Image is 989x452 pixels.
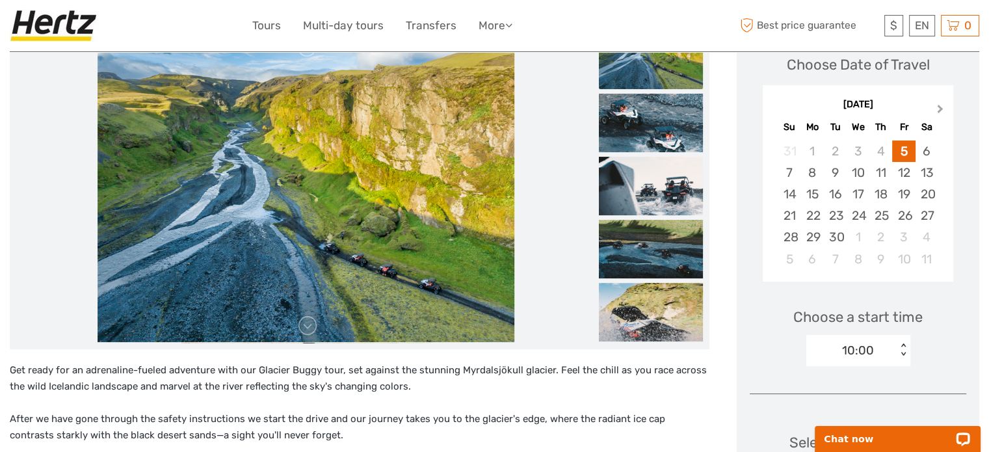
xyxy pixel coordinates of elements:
span: 0 [962,19,973,32]
div: Choose Thursday, September 11th, 2025 [869,162,892,183]
img: 58ca57783e72449daef583c5fe702430_slider_thumbnail.png [599,220,703,278]
div: Not available Sunday, August 31st, 2025 [778,140,800,162]
div: Mo [801,118,824,136]
img: 4fc861d2053e4e2db765089336463498_slider_thumbnail.png [599,31,703,89]
div: Choose Friday, September 26th, 2025 [892,205,915,226]
div: Choose Thursday, September 25th, 2025 [869,205,892,226]
iframe: LiveChat chat widget [806,411,989,452]
div: Choose Thursday, September 18th, 2025 [869,183,892,205]
div: Choose Sunday, October 5th, 2025 [778,248,800,270]
div: Choose Wednesday, October 1st, 2025 [847,226,869,248]
div: Fr [892,118,915,136]
a: Tours [252,16,281,35]
div: month 2025-09 [767,140,949,270]
p: Get ready for an adrenaline-fueled adventure with our Glacier Buggy tour, set against the stunnin... [10,362,709,395]
div: Choose Sunday, September 28th, 2025 [778,226,800,248]
div: Not available Thursday, September 4th, 2025 [869,140,892,162]
div: Tu [824,118,847,136]
div: Choose Monday, September 22nd, 2025 [801,205,824,226]
div: Choose Saturday, October 4th, 2025 [916,226,938,248]
div: Choose Thursday, October 2nd, 2025 [869,226,892,248]
div: Choose Saturday, September 27th, 2025 [916,205,938,226]
div: Sa [916,118,938,136]
span: Choose a start time [793,307,923,327]
div: Choose Friday, September 5th, 2025 [892,140,915,162]
div: [DATE] [763,98,953,112]
div: Choose Tuesday, September 16th, 2025 [824,183,847,205]
div: Choose Friday, September 19th, 2025 [892,183,915,205]
div: Choose Wednesday, October 8th, 2025 [847,248,869,270]
div: Choose Sunday, September 21st, 2025 [778,205,800,226]
div: Choose Friday, October 10th, 2025 [892,248,915,270]
img: 4cef05f6b4e94601a396a24c0504486a_slider_thumbnail.png [599,157,703,215]
div: Choose Tuesday, September 30th, 2025 [824,226,847,248]
span: $ [890,19,897,32]
img: 82ebaba3b335451e89dfa4605ad18daf_slider_thumbnail.png [599,283,703,341]
div: Choose Saturday, September 6th, 2025 [916,140,938,162]
a: Transfers [406,16,456,35]
div: Choose Sunday, September 14th, 2025 [778,183,800,205]
div: Su [778,118,800,136]
div: EN [909,15,935,36]
img: 1bdd630151fb4f5a975577104051f33e_slider_thumbnail.png [599,94,703,152]
div: 10:00 [842,342,874,359]
img: 4fc861d2053e4e2db765089336463498_main_slider.png [98,31,514,343]
div: Choose Saturday, September 20th, 2025 [916,183,938,205]
div: Choose Friday, October 3rd, 2025 [892,226,915,248]
div: Choose Friday, September 12th, 2025 [892,162,915,183]
div: Th [869,118,892,136]
div: Choose Date of Travel [787,55,930,75]
div: Choose Sunday, September 7th, 2025 [778,162,800,183]
a: Multi-day tours [303,16,384,35]
span: Best price guarantee [737,15,881,36]
img: Hertz [10,10,102,42]
div: Not available Wednesday, September 3rd, 2025 [847,140,869,162]
div: Choose Monday, October 6th, 2025 [801,248,824,270]
div: Choose Tuesday, September 9th, 2025 [824,162,847,183]
div: Choose Monday, September 15th, 2025 [801,183,824,205]
button: Next Month [931,101,952,122]
div: Choose Wednesday, September 24th, 2025 [847,205,869,226]
div: Not available Tuesday, September 2nd, 2025 [824,140,847,162]
div: Choose Thursday, October 9th, 2025 [869,248,892,270]
div: Choose Wednesday, September 10th, 2025 [847,162,869,183]
div: Choose Monday, September 8th, 2025 [801,162,824,183]
div: < > [898,343,909,357]
div: Choose Saturday, October 11th, 2025 [916,248,938,270]
div: Choose Wednesday, September 17th, 2025 [847,183,869,205]
a: More [479,16,512,35]
div: Choose Tuesday, September 23rd, 2025 [824,205,847,226]
p: After we have gone through the safety instructions we start the drive and our journey takes you t... [10,411,709,444]
div: Choose Saturday, September 13th, 2025 [916,162,938,183]
div: Not available Monday, September 1st, 2025 [801,140,824,162]
div: Choose Monday, September 29th, 2025 [801,226,824,248]
div: Choose Tuesday, October 7th, 2025 [824,248,847,270]
div: We [847,118,869,136]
